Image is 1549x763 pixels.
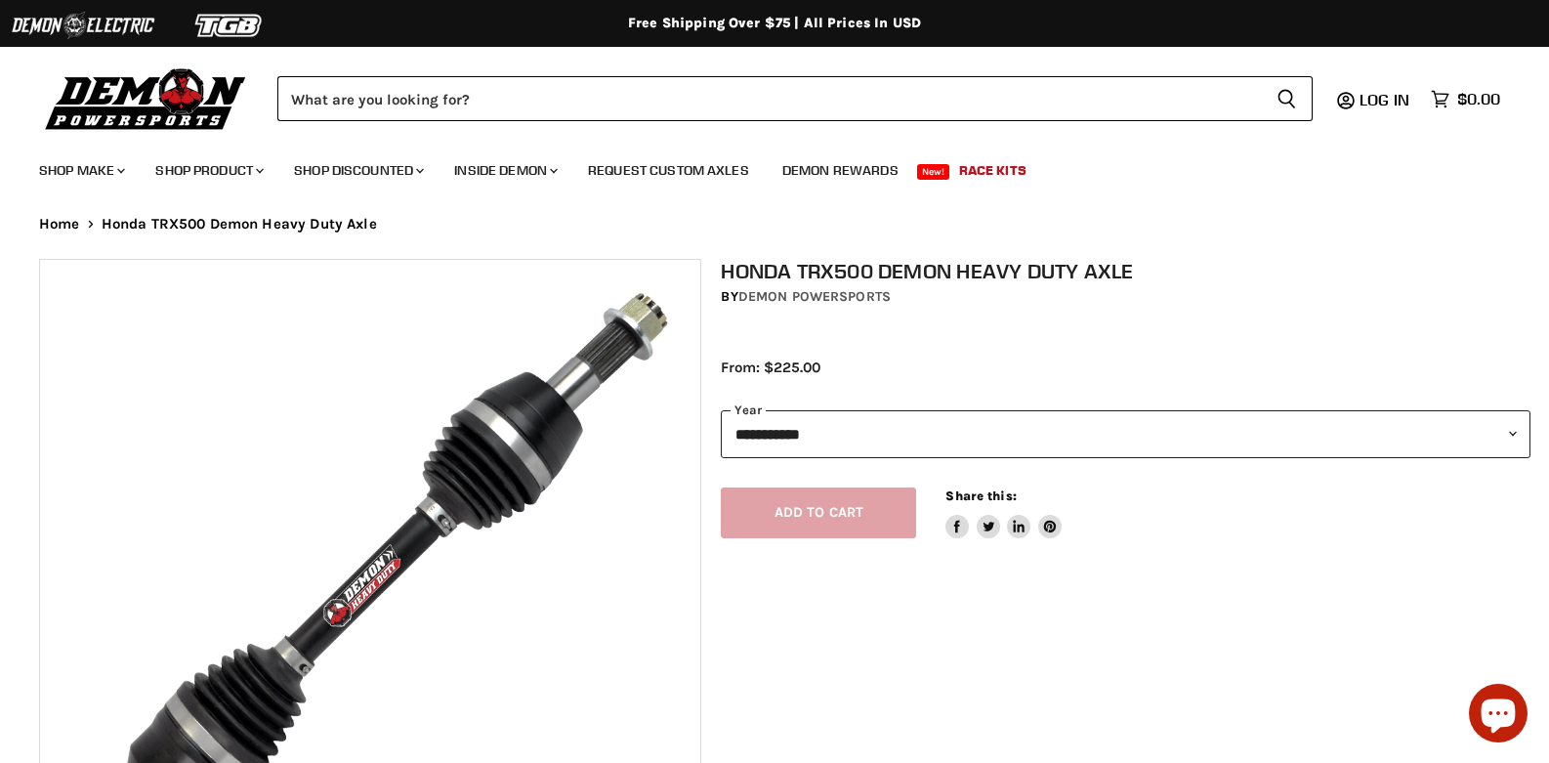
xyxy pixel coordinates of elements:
[141,150,275,191] a: Shop Product
[768,150,913,191] a: Demon Rewards
[721,359,820,376] span: From: $225.00
[573,150,764,191] a: Request Custom Axles
[738,288,891,305] a: Demon Powersports
[1360,90,1409,109] span: Log in
[945,488,1016,503] span: Share this:
[917,164,950,180] span: New!
[24,143,1495,191] ul: Main menu
[277,76,1261,121] input: Search
[10,7,156,44] img: Demon Electric Logo 2
[721,259,1529,283] h1: Honda TRX500 Demon Heavy Duty Axle
[277,76,1313,121] form: Product
[156,7,303,44] img: TGB Logo 2
[1457,90,1500,108] span: $0.00
[945,487,1062,539] aside: Share this:
[39,216,80,233] a: Home
[39,64,253,133] img: Demon Powersports
[24,150,137,191] a: Shop Make
[721,410,1529,458] select: year
[944,150,1041,191] a: Race Kits
[1351,91,1421,108] a: Log in
[721,286,1529,308] div: by
[1261,76,1313,121] button: Search
[102,216,377,233] span: Honda TRX500 Demon Heavy Duty Axle
[279,150,436,191] a: Shop Discounted
[1463,684,1533,747] inbox-online-store-chat: Shopify online store chat
[440,150,569,191] a: Inside Demon
[1421,85,1510,113] a: $0.00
